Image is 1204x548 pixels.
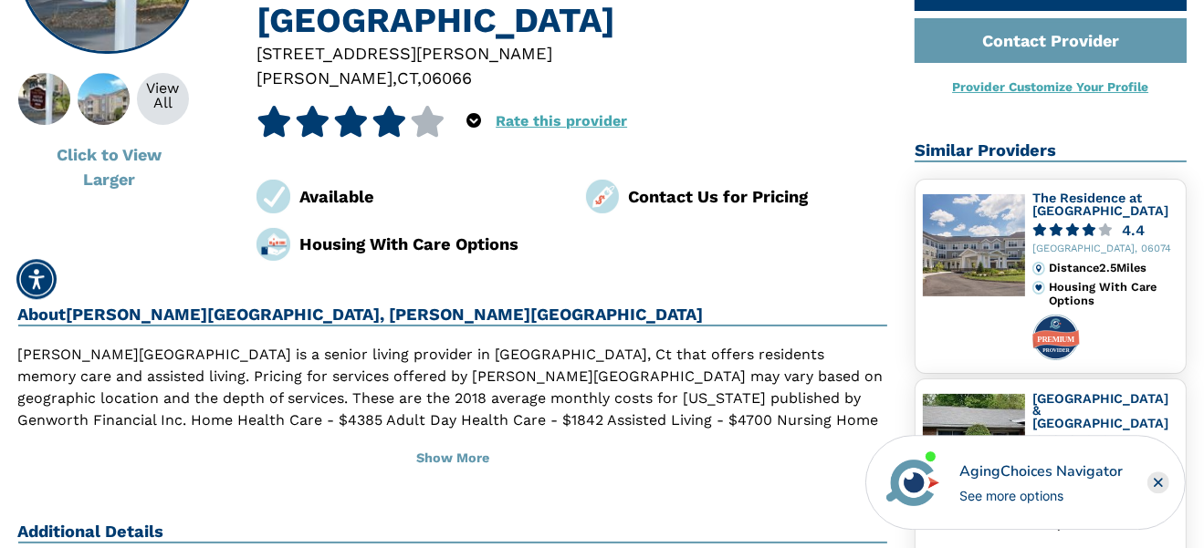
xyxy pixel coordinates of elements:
[299,184,559,209] div: Available
[882,451,944,513] img: avatar
[952,79,1148,94] a: Provider Customize Your Profile
[393,68,397,88] span: ,
[959,486,1123,505] div: See more options
[1032,191,1168,218] a: The Residence at [GEOGRAPHIC_DATA]
[1049,281,1178,307] div: Housing With Care Options
[1032,223,1178,237] a: 4.4
[628,184,887,209] div: Contact Us for Pricing
[137,81,189,110] div: View All
[417,68,422,88] span: ,
[299,232,559,256] div: Housing With Care Options
[16,259,57,299] div: Accessibility Menu
[18,305,888,326] h2: About [PERSON_NAME][GEOGRAPHIC_DATA], [PERSON_NAME][GEOGRAPHIC_DATA]
[58,73,150,125] img: About Welles Country Village, Vernon CT
[18,344,888,475] p: [PERSON_NAME][GEOGRAPHIC_DATA] is a senior living provider in [GEOGRAPHIC_DATA], Ct that offers r...
[1032,243,1178,255] div: [GEOGRAPHIC_DATA], 06074
[1147,471,1169,493] div: Close
[466,106,481,137] div: Popover trigger
[496,112,627,129] a: Rate this provider
[397,68,417,88] span: CT
[18,439,888,479] button: Show More
[1049,262,1178,274] div: Distance 2.5 Miles
[257,41,887,66] div: [STREET_ADDRESS][PERSON_NAME]
[18,132,201,202] button: Click to View Larger
[422,66,472,90] div: 06066
[1032,281,1045,294] img: primary.svg
[1032,391,1168,430] a: [GEOGRAPHIC_DATA] & [GEOGRAPHIC_DATA]
[1032,315,1080,360] img: premium-profile-badge.svg
[915,18,1187,63] a: Contact Provider
[959,460,1123,482] div: AgingChoices Navigator
[1032,262,1045,274] img: distance.svg
[1122,223,1145,237] div: 4.4
[257,68,393,88] span: [PERSON_NAME]
[18,522,888,543] h2: Additional Details
[915,140,1187,162] h2: Similar Providers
